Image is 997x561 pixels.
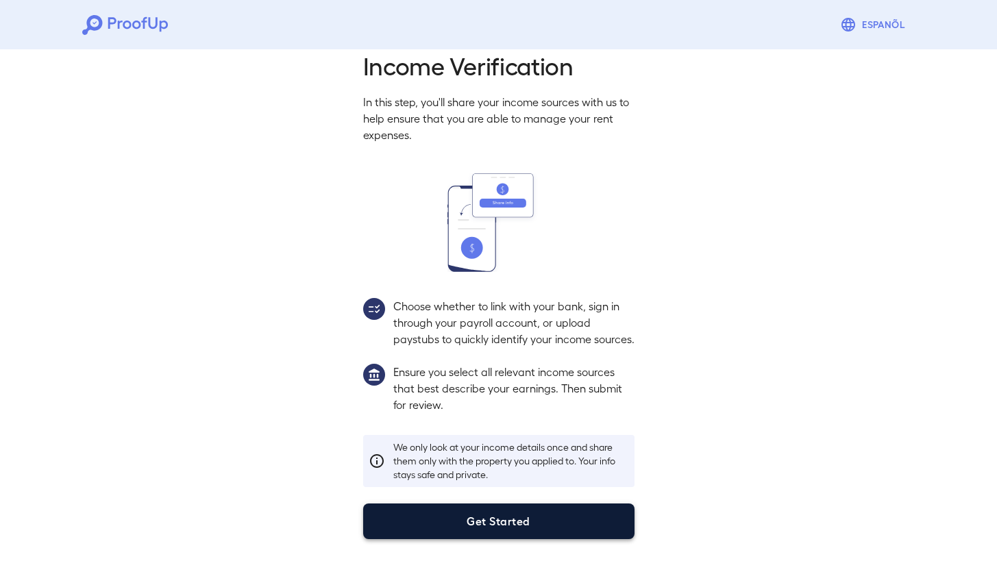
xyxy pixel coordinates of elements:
p: In this step, you'll share your income sources with us to help ensure that you are able to manage... [363,94,635,143]
button: Get Started [363,503,635,539]
p: Ensure you select all relevant income sources that best describe your earnings. Then submit for r... [393,364,635,413]
img: transfer_money.svg [447,173,550,272]
p: We only look at your income details once and share them only with the property you applied to. Yo... [393,440,629,482]
button: Espanõl [835,11,915,38]
p: Choose whether to link with your bank, sign in through your payroll account, or upload paystubs t... [393,298,635,347]
h2: Income Verification [363,50,635,80]
img: group2.svg [363,298,385,320]
img: group1.svg [363,364,385,386]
